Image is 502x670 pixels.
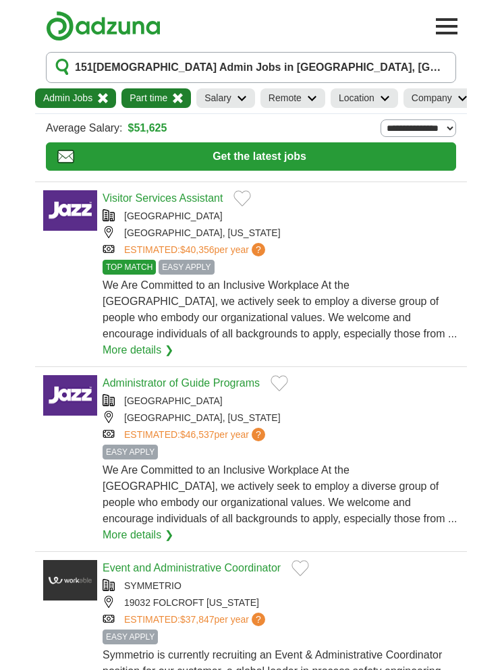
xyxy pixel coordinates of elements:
h1: [DEMOGRAPHIC_DATA] Admin Jobs in [GEOGRAPHIC_DATA], [GEOGRAPHIC_DATA] [75,59,447,76]
a: $51,625 [128,120,167,136]
a: ESTIMATED:$46,537per year? [124,428,268,442]
a: Location [331,88,398,108]
h2: Admin Jobs [43,91,92,105]
h2: Location [339,91,374,105]
a: Administrator of Guide Programs [103,377,260,389]
img: Company logo [43,375,97,416]
span: Get the latest jobs [74,148,445,165]
div: 19032 FOLCROFT [US_STATE] [103,596,459,610]
a: ESTIMATED:$40,356per year? [124,243,268,257]
span: 151 [75,59,93,76]
button: 151[DEMOGRAPHIC_DATA] Admin Jobs in [GEOGRAPHIC_DATA], [GEOGRAPHIC_DATA] [46,52,456,83]
h2: Company [412,91,452,105]
div: [GEOGRAPHIC_DATA], [US_STATE] [103,226,459,240]
span: EASY APPLY [103,630,158,644]
button: Toggle main navigation menu [432,11,462,41]
span: ? [252,428,265,441]
a: Event and Administrative Coordinator [103,562,281,574]
span: EASY APPLY [103,445,158,459]
span: $40,356 [180,244,215,255]
h2: Remote [269,91,302,105]
span: We Are Committed to an Inclusive Workplace At the [GEOGRAPHIC_DATA], we actively seek to employ a... [103,464,457,524]
span: TOP MATCH [103,260,156,275]
img: Company logo [43,190,97,231]
div: SYMMETRIO [103,579,459,593]
span: $37,847 [180,614,215,625]
a: Company [403,88,476,108]
h2: Part time [130,91,167,105]
img: Company logo [43,560,97,601]
a: Salary [196,88,255,108]
a: Part time [121,88,191,108]
span: EASY APPLY [159,260,214,275]
button: Get the latest jobs [46,142,456,171]
div: [GEOGRAPHIC_DATA] [103,394,459,408]
a: Visitor Services Assistant [103,192,223,204]
span: ? [252,243,265,256]
a: Admin Jobs [35,88,116,108]
a: ESTIMATED:$37,847per year? [124,613,268,627]
span: We Are Committed to an Inclusive Workplace At the [GEOGRAPHIC_DATA], we actively seek to employ a... [103,279,457,339]
button: Add to favorite jobs [271,375,288,391]
img: Adzuna logo [46,11,161,41]
div: [GEOGRAPHIC_DATA] [103,209,459,223]
span: $46,537 [180,429,215,440]
a: More details ❯ [103,527,173,543]
h2: Salary [204,91,231,105]
div: Average Salary: [46,119,456,137]
a: Remote [260,88,325,108]
button: Add to favorite jobs [291,560,309,576]
div: [GEOGRAPHIC_DATA], [US_STATE] [103,411,459,425]
span: ? [252,613,265,626]
button: Add to favorite jobs [233,190,251,206]
a: More details ❯ [103,342,173,358]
